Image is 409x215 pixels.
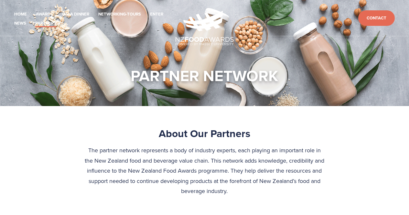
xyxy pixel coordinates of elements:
[14,11,27,18] a: Home
[159,126,250,141] strong: About Our Partners
[36,11,53,18] a: Awards
[62,11,89,18] a: Gala Dinner
[98,11,141,18] a: Networking-Tours
[358,10,395,26] a: Contact
[35,20,56,27] a: Partners
[84,145,325,196] p: The partner network represents a body of industry experts, each playing an important role in the ...
[14,20,26,27] a: News
[131,66,278,85] h1: PARTNER NETWORK
[150,11,163,18] a: Enter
